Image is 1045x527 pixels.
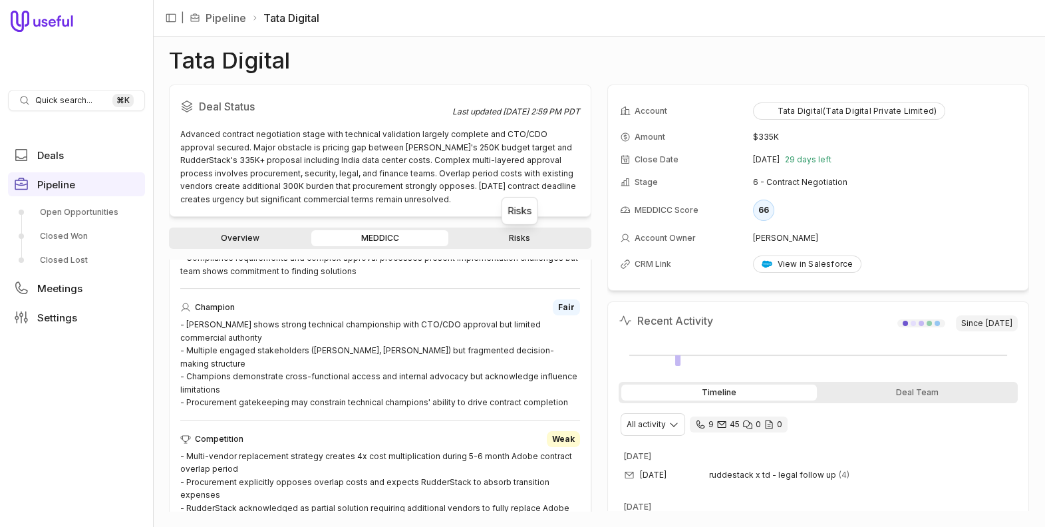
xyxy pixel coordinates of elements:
[762,259,853,269] div: View in Salesforce
[635,154,678,165] span: Close Date
[690,417,788,433] div: 9 calls and 45 email threads
[37,283,82,293] span: Meetings
[8,250,145,271] a: Closed Lost
[311,230,448,246] a: MEDDICC
[753,172,1016,193] td: 6 - Contract Negotiation
[452,106,580,117] div: Last updated
[37,150,64,160] span: Deals
[640,470,667,480] time: [DATE]
[753,154,780,165] time: [DATE]
[169,53,290,69] h1: Tata Digital
[251,10,319,26] li: Tata Digital
[552,434,575,444] span: Weak
[37,180,75,190] span: Pipeline
[619,313,713,329] h2: Recent Activity
[820,385,1015,401] div: Deal Team
[986,318,1012,329] time: [DATE]
[180,431,580,447] div: Competition
[503,106,580,116] time: [DATE] 2:59 PM PDT
[8,143,145,167] a: Deals
[8,276,145,300] a: Meetings
[180,96,452,117] h2: Deal Status
[8,305,145,329] a: Settings
[206,10,246,26] a: Pipeline
[37,313,77,323] span: Settings
[635,177,658,188] span: Stage
[635,106,667,116] span: Account
[956,315,1018,331] span: Since
[624,502,651,512] time: [DATE]
[180,128,580,206] div: Advanced contract negotiation stage with technical validation largely complete and CTO/CDO approv...
[508,203,532,219] div: Risks
[451,230,588,246] a: Risks
[635,132,665,142] span: Amount
[35,95,92,106] span: Quick search...
[180,318,580,409] div: - [PERSON_NAME] shows strong technical championship with CTO/CDO approval but limited commercial ...
[753,126,1016,148] td: $335K
[621,385,817,401] div: Timeline
[753,102,945,120] button: Tata Digital(Tata Digital Private Limited)
[8,226,145,247] a: Closed Won
[785,154,831,165] span: 29 days left
[709,470,836,480] span: ruddestack x td - legal follow up
[8,202,145,223] a: Open Opportunities
[753,200,774,221] div: 66
[161,8,181,28] button: Collapse sidebar
[753,256,862,273] a: View in Salesforce
[8,202,145,271] div: Pipeline submenu
[635,205,698,216] span: MEDDICC Score
[112,94,134,107] kbd: ⌘ K
[558,302,575,313] span: Fair
[753,228,1016,249] td: [PERSON_NAME]
[635,259,671,269] span: CRM Link
[172,230,309,246] a: Overview
[635,233,696,244] span: Account Owner
[624,451,651,461] time: [DATE]
[762,106,937,116] div: Tata Digital(Tata Digital Private Limited)
[180,299,580,315] div: Champion
[8,172,145,196] a: Pipeline
[839,470,849,480] span: 4 emails in thread
[181,10,184,26] span: |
